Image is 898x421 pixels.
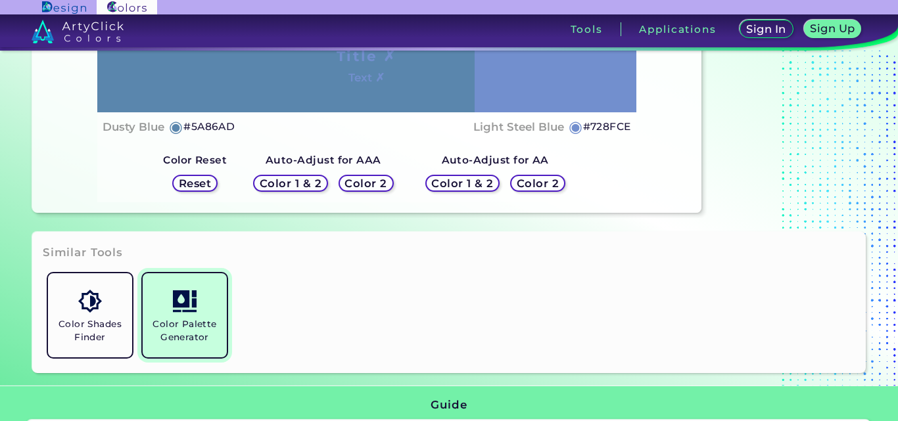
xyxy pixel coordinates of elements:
[519,178,557,188] h5: Color 2
[78,290,101,313] img: icon_color_shades.svg
[812,24,853,33] h5: Sign Up
[337,46,397,66] h1: Title ✗
[103,118,164,137] h4: Dusty Blue
[148,318,222,343] h5: Color Palette Generator
[583,118,631,135] h5: #728FCE
[163,154,227,166] strong: Color Reset
[183,118,235,135] h5: #5A86AD
[431,397,467,413] h3: Guide
[173,290,196,313] img: icon_col_pal_col.svg
[748,24,784,34] h5: Sign In
[53,318,127,343] h5: Color Shades Finder
[435,178,490,188] h5: Color 1 & 2
[742,21,791,37] a: Sign In
[348,68,385,87] h4: Text ✗
[180,178,210,188] h5: Reset
[169,119,183,135] h5: ◉
[473,118,564,137] h4: Light Steel Blue
[569,119,583,135] h5: ◉
[137,268,232,363] a: Color Palette Generator
[347,178,385,188] h5: Color 2
[807,21,859,37] a: Sign Up
[442,154,549,166] strong: Auto-Adjust for AA
[639,24,716,34] h3: Applications
[43,268,137,363] a: Color Shades Finder
[43,245,123,261] h3: Similar Tools
[42,1,86,14] img: ArtyClick Design logo
[571,24,603,34] h3: Tools
[266,154,381,166] strong: Auto-Adjust for AAA
[262,178,318,188] h5: Color 1 & 2
[32,20,124,43] img: logo_artyclick_colors_white.svg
